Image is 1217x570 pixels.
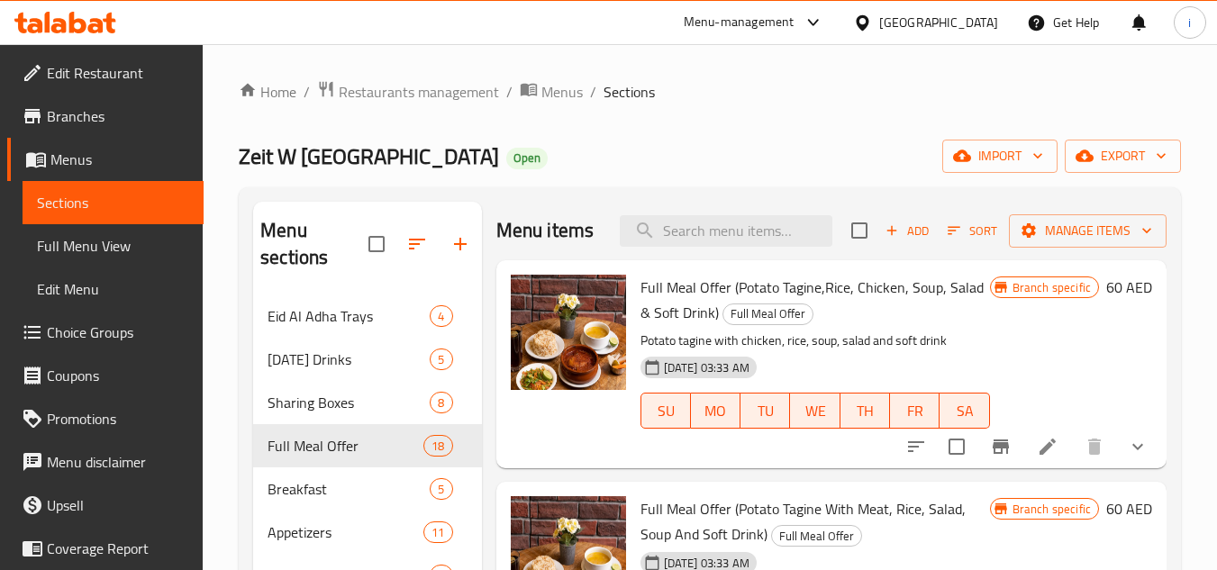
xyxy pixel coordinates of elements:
button: sort-choices [895,425,938,468]
a: Restaurants management [317,80,499,104]
span: Appetizers [268,521,423,543]
button: FR [890,393,940,429]
span: Branch specific [1005,279,1098,296]
button: Branch-specific-item [979,425,1022,468]
div: Full Meal Offer18 [253,424,481,467]
button: TH [840,393,890,429]
span: Coverage Report [47,538,189,559]
button: delete [1073,425,1116,468]
span: Select to update [938,428,976,466]
span: 11 [424,524,451,541]
span: Sort [948,221,997,241]
span: Zeit W [GEOGRAPHIC_DATA] [239,136,499,176]
a: Upsell [7,484,204,527]
div: items [423,521,452,543]
span: Sharing Boxes [268,392,430,413]
span: Full Menu View [37,235,189,257]
span: Restaurants management [339,81,499,103]
div: [DATE] Drinks5 [253,338,481,381]
span: Menus [541,81,583,103]
div: Ramadan Drinks [268,348,430,370]
span: Eid Al Adha Trays [268,305,430,327]
span: Add [883,221,931,241]
div: items [423,435,452,457]
span: Select all sections [358,225,395,263]
span: Sort items [936,217,1009,245]
span: Full Meal Offer (Potato Tagine,Rice, Chicken, Soup, Salad & Soft Drink) [640,274,984,326]
button: import [942,140,1058,173]
a: Full Menu View [23,224,204,267]
span: Coupons [47,365,189,386]
p: Potato tagine with chicken, rice, soup, salad and soft drink [640,330,990,352]
div: [GEOGRAPHIC_DATA] [879,13,998,32]
button: export [1065,140,1181,173]
span: Breakfast [268,478,430,500]
button: show more [1116,425,1159,468]
a: Sections [23,181,204,224]
a: Menu disclaimer [7,440,204,484]
span: Open [506,150,548,166]
a: Edit menu item [1037,436,1058,457]
span: Full Meal Offer [723,303,813,324]
span: Branches [47,105,189,127]
button: Add [878,217,936,245]
span: Full Meal Offer (Potato Tagine With Meat, Rice, Salad, Soup And Soft Drink) [640,495,966,547]
h2: Menu items [496,217,595,244]
a: Edit Restaurant [7,51,204,95]
input: search [620,215,832,247]
span: Upsell [47,494,189,516]
span: 4 [431,308,451,325]
img: Full Meal Offer (Potato Tagine,Rice, Chicken, Soup, Salad & Soft Drink) [511,275,626,390]
span: Menu disclaimer [47,451,189,473]
h6: 60 AED [1106,496,1152,521]
span: 18 [424,438,451,455]
div: items [430,478,452,500]
span: TU [748,398,783,424]
li: / [590,81,596,103]
span: import [957,145,1043,167]
div: Breakfast5 [253,467,481,511]
span: FR [897,398,932,424]
button: WE [790,393,840,429]
div: Menu-management [684,12,795,33]
span: Select section [840,212,878,249]
a: Menus [520,80,583,104]
span: 5 [431,481,451,498]
span: Menus [50,149,189,170]
span: [DATE] 03:33 AM [657,359,757,376]
button: SA [940,393,989,429]
a: Coupons [7,354,204,397]
button: MO [691,393,740,429]
li: / [506,81,513,103]
button: SU [640,393,691,429]
span: 5 [431,351,451,368]
span: Choice Groups [47,321,189,343]
a: Coverage Report [7,527,204,570]
div: Eid Al Adha Trays4 [253,294,481,338]
a: Promotions [7,397,204,440]
span: Edit Menu [37,278,189,300]
nav: breadcrumb [239,80,1181,104]
div: Open [506,148,548,169]
h6: 60 AED [1106,275,1152,300]
svg: Show Choices [1127,436,1149,457]
button: TU [740,393,790,429]
a: Home [239,81,296,103]
a: Choice Groups [7,311,204,354]
li: / [304,81,310,103]
div: Full Meal Offer [268,435,423,457]
span: Edit Restaurant [47,62,189,84]
span: SU [649,398,684,424]
span: [DATE] Drinks [268,348,430,370]
span: MO [698,398,733,424]
div: items [430,305,452,327]
span: Full Meal Offer [772,526,861,547]
span: TH [848,398,883,424]
span: export [1079,145,1167,167]
div: Sharing Boxes8 [253,381,481,424]
a: Menus [7,138,204,181]
span: WE [797,398,832,424]
div: items [430,392,452,413]
span: Promotions [47,408,189,430]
